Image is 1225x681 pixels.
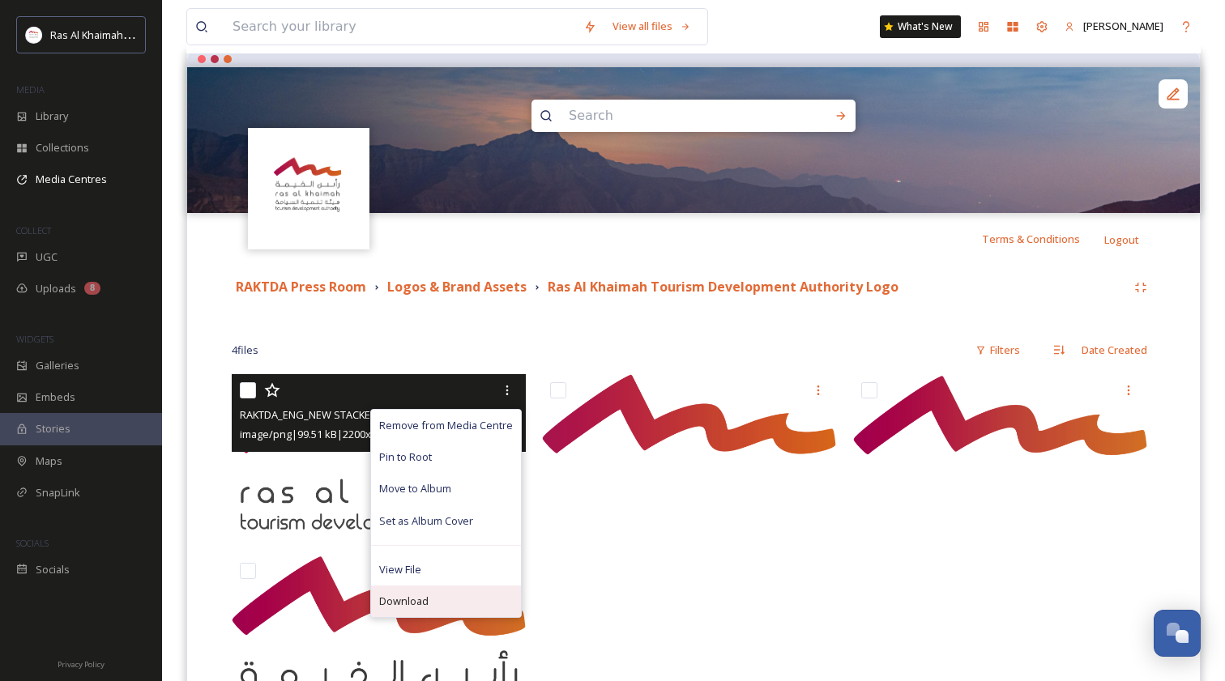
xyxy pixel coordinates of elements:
[982,229,1104,249] a: Terms & Conditions
[542,374,836,538] img: RAKTDA_ENG_NEW STACKED LOGO_REV_RGB.png
[224,9,575,45] input: Search your library
[240,427,394,441] span: image/png | 99.51 kB | 2200 x 1230
[379,594,429,609] span: Download
[50,27,280,42] span: Ras Al Khaimah Tourism Development Authority
[16,83,45,96] span: MEDIA
[1056,11,1172,42] a: [PERSON_NAME]
[561,98,783,134] input: Search
[982,232,1080,246] span: Terms & Conditions
[232,374,526,538] img: RAKTDA_ENG_NEW STACKED LOGO_RGB.png
[16,537,49,549] span: SOCIALS
[36,249,58,265] span: UGC
[58,653,105,673] a: Privacy Policy
[36,485,80,500] span: SnapLink
[58,659,105,670] span: Privacy Policy
[36,109,68,124] span: Library
[187,67,1200,213] img: Jebel Jais Nightscape.jpg
[379,449,432,465] span: Pin to Root
[1104,232,1139,247] span: Logout
[16,333,53,345] span: WIDGETS
[1073,334,1155,366] div: Date Created
[36,389,75,405] span: Embeds
[232,343,258,358] span: 4 file s
[16,224,51,236] span: COLLECT
[379,562,421,577] span: View File
[967,334,1028,366] div: Filters
[36,140,89,155] span: Collections
[853,374,1147,538] img: RAKTDA_AR_NEW STACKED LOGO_REV_RGB.png
[240,407,456,422] span: RAKTDA_ENG_NEW STACKED LOGO_RGB.png
[379,513,473,529] span: Set as Album Cover
[379,418,513,433] span: Remove from Media Centre
[1083,19,1163,33] span: [PERSON_NAME]
[548,278,898,296] strong: Ras Al Khaimah Tourism Development Authority Logo
[387,278,527,296] strong: Logos & Brand Assets
[236,278,366,296] strong: RAKTDA Press Room
[36,421,70,436] span: Stories
[379,481,451,496] span: Move to Album
[1154,610,1201,657] button: Open Chat
[26,27,42,43] img: Logo_RAKTDA_RGB-01.png
[604,11,699,42] a: View all files
[84,282,100,295] div: 8
[36,562,70,577] span: Socials
[36,281,76,296] span: Uploads
[36,172,107,187] span: Media Centres
[36,453,62,469] span: Maps
[880,15,961,38] a: What's New
[36,358,79,373] span: Galleries
[250,130,368,247] img: Logo_RAKTDA_RGB-01.png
